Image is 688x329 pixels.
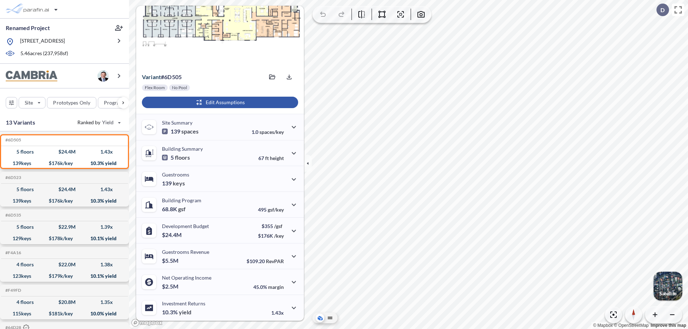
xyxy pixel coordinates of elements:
[162,205,186,213] p: 68.8K
[20,50,68,58] p: 5.46 acres ( 237,958 sf)
[172,85,187,91] p: No Pool
[6,24,50,32] p: Renamed Project
[162,180,185,187] p: 139
[145,85,165,91] p: Flex Room
[162,223,209,229] p: Development Budget
[258,233,284,239] p: $176K
[268,284,284,290] span: margin
[266,258,284,264] span: RevPAR
[162,128,199,135] p: 139
[4,250,21,255] h5: Click to copy the code
[614,323,649,328] a: OpenStreetMap
[162,309,191,316] p: 10.3%
[175,154,190,161] span: floors
[142,97,298,108] button: Edit Assumptions
[162,231,183,238] p: $24.4M
[659,291,677,296] p: Satellite
[326,314,334,322] button: Site Plan
[651,323,686,328] a: Improve this map
[316,314,324,322] button: Aerial View
[162,257,180,264] p: $5.5M
[6,71,57,82] img: BrandImage
[98,97,137,108] button: Program
[20,37,65,46] p: [STREET_ADDRESS]
[142,73,182,81] p: # 6d505
[102,119,114,126] span: Yield
[181,128,199,135] span: spaces
[178,205,186,213] span: gsf
[252,129,284,135] p: 1.0
[162,283,180,290] p: $2.5M
[162,146,203,152] p: Building Summary
[268,207,284,213] span: gsf/key
[4,137,21,142] h5: Click to copy the code
[274,233,284,239] span: /key
[4,175,21,180] h5: Click to copy the code
[173,180,185,187] span: keys
[131,319,163,327] a: Mapbox homepage
[4,288,21,293] h5: Click to copy the code
[593,323,613,328] a: Mapbox
[270,155,284,161] span: height
[104,99,124,106] p: Program
[162,197,201,203] p: Building Program
[72,117,125,128] button: Ranked by Yield
[654,272,682,300] button: Switcher ImageSatellite
[25,99,33,106] p: Site
[97,70,109,82] img: user logo
[162,300,205,306] p: Investment Returns
[162,120,192,126] p: Site Summary
[258,223,284,229] p: $355
[660,7,665,13] p: D
[179,309,191,316] span: yield
[258,155,284,161] p: 67
[259,129,284,135] span: spaces/key
[6,118,35,127] p: 13 Variants
[162,171,189,178] p: Guestrooms
[53,99,90,106] p: Prototypes Only
[142,73,161,80] span: Variant
[4,213,21,218] h5: Click to copy the code
[162,249,209,255] p: Guestrooms Revenue
[265,155,269,161] span: ft
[47,97,96,108] button: Prototypes Only
[654,272,682,300] img: Switcher Image
[162,275,211,281] p: Net Operating Income
[274,223,282,229] span: /gsf
[162,154,190,161] p: 5
[258,207,284,213] p: 495
[253,284,284,290] p: 45.0%
[247,258,284,264] p: $109.20
[271,310,284,316] p: 1.43x
[19,97,46,108] button: Site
